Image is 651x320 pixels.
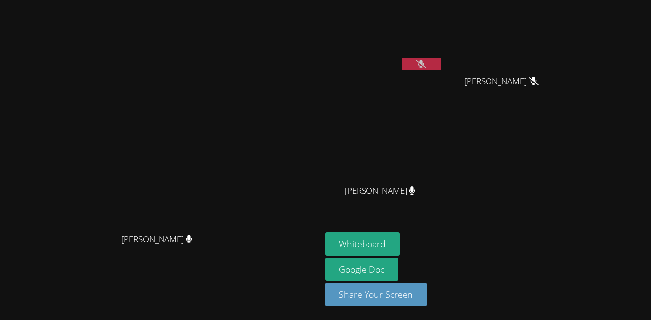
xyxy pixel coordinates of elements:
[345,184,415,198] span: [PERSON_NAME]
[464,74,539,89] span: [PERSON_NAME]
[122,232,192,247] span: [PERSON_NAME]
[325,232,400,256] button: Whiteboard
[325,283,427,306] button: Share Your Screen
[325,258,399,281] a: Google Doc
